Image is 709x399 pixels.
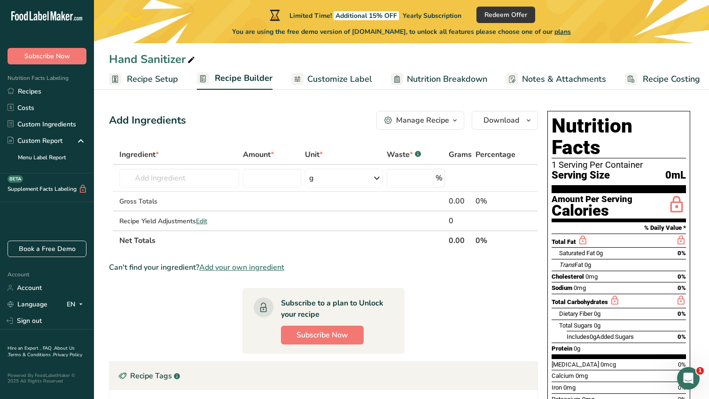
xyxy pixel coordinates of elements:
[594,310,600,317] span: 0g
[447,230,474,250] th: 0.00
[665,170,686,181] span: 0mL
[110,15,129,34] img: Profile image for Reem
[14,184,174,201] div: Hire an Expert Services
[559,322,592,329] span: Total Sugars
[559,261,583,268] span: Fat
[387,149,421,160] div: Waste
[376,111,464,130] button: Manage Recipe
[472,111,538,130] button: Download
[53,352,82,358] a: Privacy Policy
[403,11,461,20] span: Yearly Subscription
[678,361,686,368] span: 0%
[407,73,487,86] span: Nutrition Breakdown
[14,161,174,180] button: Search for help
[268,9,461,21] div: Limited Time!
[119,149,159,160] span: Ingredient
[567,333,634,340] span: Includes Added Sugars
[92,15,111,34] img: Profile image for Rachelle
[119,216,239,226] div: Recipe Yield Adjustments
[476,7,535,23] button: Redeem Offer
[678,273,686,280] span: 0%
[55,317,87,323] span: Messages
[109,113,186,128] div: Add Ingredients
[678,384,686,391] span: 0%
[584,261,591,268] span: 0g
[109,262,538,273] div: Can't find your ingredient?
[552,222,686,234] section: % Daily Value *
[19,166,76,176] span: Search for help
[128,15,147,34] img: Profile image for Rana
[215,72,273,85] span: Recipe Builder
[552,115,686,158] h1: Nutrition Facts
[474,230,517,250] th: 0%
[449,149,472,160] span: Grams
[8,352,53,358] a: Terms & Conditions .
[19,67,169,99] p: Hi [PERSON_NAME] 👋
[552,345,572,352] span: Protein
[9,126,179,152] div: Send us a message
[600,361,616,368] span: 0mcg
[449,196,472,207] div: 0.00
[10,282,178,348] img: [Free Webinar] What's wrong with this Label?
[109,362,538,390] div: Recipe Tags
[141,293,188,331] button: News
[19,188,157,197] div: Hire an Expert Services
[552,361,599,368] span: [MEDICAL_DATA]
[67,299,86,310] div: EN
[291,69,372,90] a: Customize Label
[574,345,580,352] span: 0g
[625,69,700,90] a: Recipe Costing
[196,217,207,226] span: Edit
[596,250,603,257] span: 0g
[19,232,157,242] div: Hire an Expert Services
[396,115,449,126] div: Manage Recipe
[8,296,47,313] a: Language
[296,329,348,341] span: Subscribe Now
[19,205,157,225] div: How Subscription Upgrades Work on [DOMAIN_NAME]
[559,261,575,268] i: Trans
[14,246,174,273] div: How to Print Your Labels & Choose the Right Printer
[554,27,571,36] span: plans
[24,51,70,61] span: Subscribe Now
[117,230,447,250] th: Net Totals
[197,68,273,90] a: Recipe Builder
[307,73,372,86] span: Customize Label
[309,172,314,184] div: g
[475,149,515,160] span: Percentage
[199,262,284,273] span: Add your own ingredient
[94,293,141,331] button: Help
[119,196,239,206] div: Gross Totals
[8,345,75,358] a: About Us .
[119,169,239,188] input: Add Ingredient
[594,322,600,329] span: 0g
[522,73,606,86] span: Notes & Attachments
[8,175,23,183] div: BETA
[559,310,592,317] span: Dietary Fiber
[8,373,86,384] div: Powered By FoodLabelMaker © 2025 All Rights Reserved
[14,228,174,246] div: Hire an Expert Services
[109,69,178,90] a: Recipe Setup
[585,273,598,280] span: 0mg
[552,284,572,291] span: Sodium
[14,201,174,228] div: How Subscription Upgrades Work on [DOMAIN_NAME]
[8,48,86,64] button: Subscribe Now
[677,367,700,390] iframe: Intercom live chat
[552,204,632,218] div: Calories
[678,310,686,317] span: 0%
[576,372,588,379] span: 0mg
[574,284,586,291] span: 0mg
[449,215,472,227] div: 0
[281,297,386,320] div: Subscribe to a plan to Unlock your recipe
[475,196,515,207] div: 0%
[127,73,178,86] span: Recipe Setup
[643,73,700,86] span: Recipe Costing
[391,69,487,90] a: Nutrition Breakdown
[552,372,574,379] span: Calcium
[243,149,274,160] span: Amount
[43,345,54,352] a: FAQ .
[483,115,519,126] span: Download
[696,367,704,375] span: 1
[559,250,595,257] span: Saturated Fat
[334,11,399,20] span: Additional 15% OFF
[484,10,527,20] span: Redeem Offer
